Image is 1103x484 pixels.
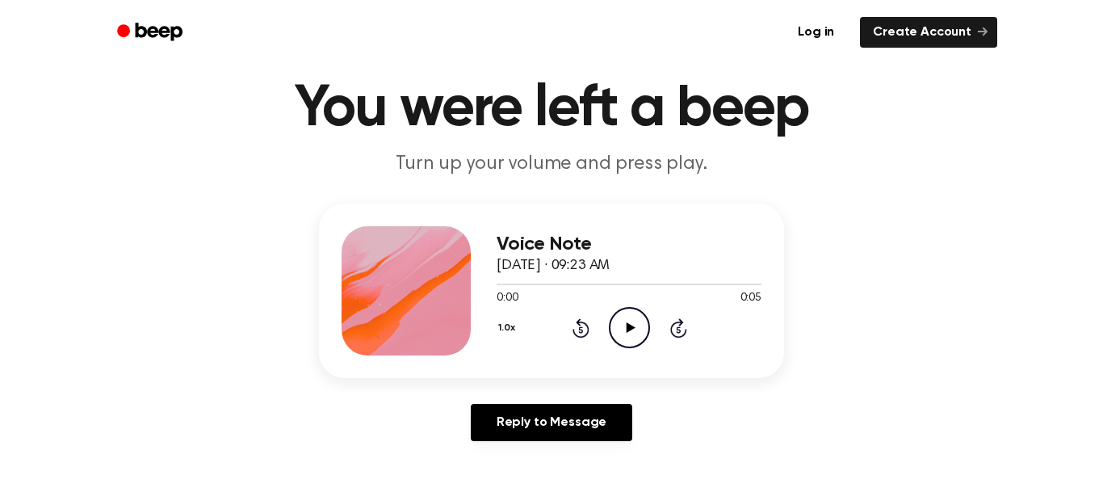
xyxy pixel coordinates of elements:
[497,290,518,307] span: 0:00
[860,17,997,48] a: Create Account
[497,314,521,342] button: 1.0x
[740,290,761,307] span: 0:05
[106,17,197,48] a: Beep
[471,404,632,441] a: Reply to Message
[782,14,850,51] a: Log in
[497,259,610,273] span: [DATE] · 09:23 AM
[241,151,862,178] p: Turn up your volume and press play.
[138,80,965,138] h1: You were left a beep
[497,234,761,255] h3: Voice Note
